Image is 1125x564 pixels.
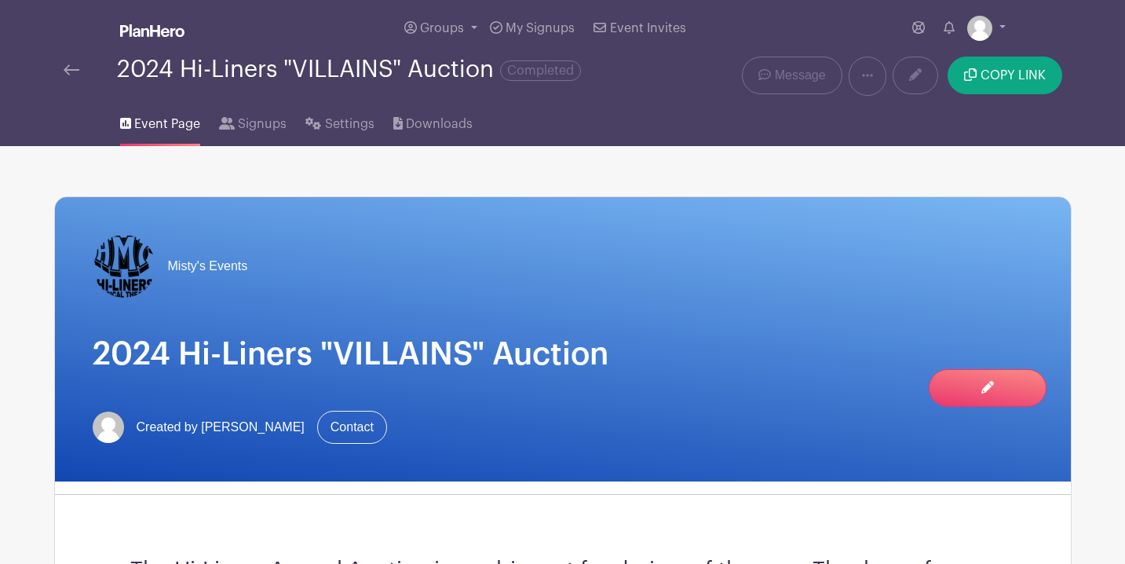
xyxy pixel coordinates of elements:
span: Settings [325,115,374,134]
span: Groups [420,22,464,35]
a: Message [742,57,842,94]
span: Event Invites [610,22,686,35]
span: Created by [PERSON_NAME] [137,418,305,437]
button: COPY LINK [948,57,1061,94]
span: My Signups [506,22,575,35]
img: back-arrow-29a5d9b10d5bd6ae65dc969a981735edf675c4d7a1fe02e03b50dbd4ba3cdb55.svg [64,64,79,75]
a: Signups [219,96,287,146]
a: Downloads [393,96,473,146]
span: Message [775,66,826,85]
a: Contact [317,411,387,444]
a: Settings [305,96,374,146]
img: default-ce2991bfa6775e67f084385cd625a349d9dcbb7a52a09fb2fda1e96e2d18dcdb.png [93,412,124,443]
span: Misty's Events [168,257,248,276]
span: Completed [500,60,581,81]
img: default-ce2991bfa6775e67f084385cd625a349d9dcbb7a52a09fb2fda1e96e2d18dcdb.png [967,16,992,41]
h1: 2024 Hi-Liners "VILLAINS" Auction [93,335,1033,373]
span: COPY LINK [981,69,1046,82]
img: logo_white-6c42ec7e38ccf1d336a20a19083b03d10ae64f83f12c07503d8b9e83406b4c7d.svg [120,24,184,37]
div: 2024 Hi-Liners "VILLAINS" Auction [117,57,581,82]
span: Event Page [134,115,200,134]
span: Signups [238,115,287,134]
span: Downloads [406,115,473,134]
img: HMT%20Black.png [93,235,155,298]
a: Event Page [120,96,200,146]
